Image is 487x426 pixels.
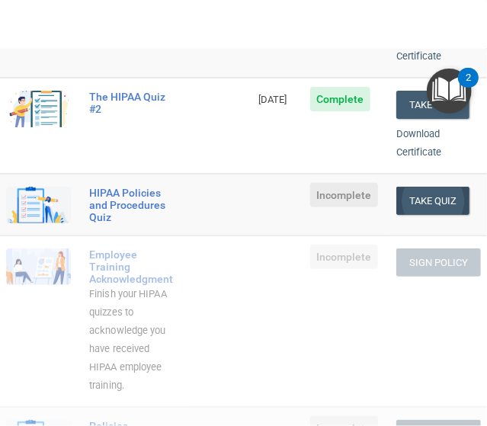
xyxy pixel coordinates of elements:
div: Employee Training Acknowledgment [89,248,173,285]
button: Open Resource Center, 2 new notifications [427,69,472,114]
span: [DATE] [258,94,287,105]
div: The HIPAA Quiz #2 [89,91,173,115]
span: Complete [310,87,370,111]
iframe: Drift Widget Chat Controller [411,321,469,379]
a: Download Certificate [396,32,442,62]
button: Sign Policy [396,248,481,277]
div: Finish your HIPAA quizzes to acknowledge you have received HIPAA employee training. [89,285,173,395]
span: Incomplete [310,245,378,269]
div: 2 [466,78,471,98]
button: Take Quiz [396,91,469,119]
button: Take Quiz [396,187,469,215]
span: Incomplete [310,183,378,207]
div: HIPAA Policies and Procedures Quiz [89,187,173,223]
a: Download Certificate [396,128,442,158]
